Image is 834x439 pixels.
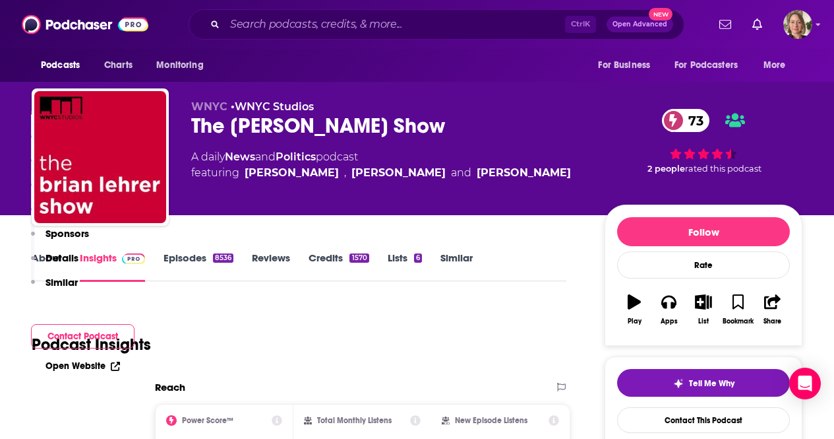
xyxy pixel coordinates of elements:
[191,165,571,181] span: featuring
[344,165,346,181] span: ,
[96,53,140,78] a: Charts
[714,13,736,36] a: Show notifications dropdown
[455,416,527,425] h2: New Episode Listens
[182,416,233,425] h2: Power Score™
[104,56,133,75] span: Charts
[698,318,709,325] div: List
[723,318,754,325] div: Bookmark
[662,109,710,132] a: 73
[155,381,185,393] h2: Reach
[674,56,738,75] span: For Podcasters
[309,252,369,282] a: Credits1570
[164,252,233,282] a: Episodes8536
[617,217,790,246] button: Follow
[617,407,790,433] a: Contact This Podcast
[255,151,276,163] span: and
[721,286,755,333] button: Bookmark
[617,369,790,397] button: tell me why sparkleTell Me Why
[41,56,80,75] span: Podcasts
[673,378,684,389] img: tell me why sparkle
[689,378,734,389] span: Tell Me Why
[565,16,596,33] span: Ctrl K
[440,252,473,282] a: Similar
[451,165,471,181] span: and
[607,17,673,32] button: Open AdvancedNew
[612,21,667,28] span: Open Advanced
[225,151,255,163] a: News
[191,149,571,181] div: A daily podcast
[317,416,392,425] h2: Total Monthly Listens
[589,53,667,78] button: open menu
[675,109,710,132] span: 73
[763,56,786,75] span: More
[617,286,651,333] button: Play
[31,276,78,300] button: Similar
[231,100,314,113] span: •
[45,252,78,264] p: Details
[213,253,233,263] div: 8536
[22,12,148,37] img: Podchaser - Follow, Share and Rate Podcasts
[685,164,761,174] span: rated this podcast
[747,13,767,36] a: Show notifications dropdown
[754,53,802,78] button: open menu
[191,100,227,113] span: WNYC
[45,360,120,372] a: Open Website
[349,253,369,263] div: 1570
[647,164,685,174] span: 2 people
[245,165,339,181] a: Brian Lehrer
[225,14,565,35] input: Search podcasts, credits, & more...
[628,318,641,325] div: Play
[756,286,790,333] button: Share
[34,91,166,223] img: The Brian Lehrer Show
[783,10,812,39] span: Logged in as AriFortierPr
[666,53,757,78] button: open menu
[763,318,781,325] div: Share
[31,324,134,349] button: Contact Podcast
[605,100,802,182] div: 73 2 peoplerated this podcast
[252,252,290,282] a: Reviews
[388,252,422,282] a: Lists6
[351,165,446,181] div: [PERSON_NAME]
[477,165,571,181] div: [PERSON_NAME]
[31,252,78,276] button: Details
[32,53,97,78] button: open menu
[276,151,316,163] a: Politics
[651,286,686,333] button: Apps
[661,318,678,325] div: Apps
[156,56,203,75] span: Monitoring
[617,252,790,279] div: Rate
[783,10,812,39] button: Show profile menu
[189,9,684,40] div: Search podcasts, credits, & more...
[598,56,650,75] span: For Business
[649,8,672,20] span: New
[147,53,220,78] button: open menu
[783,10,812,39] img: User Profile
[45,276,78,288] p: Similar
[235,100,314,113] a: WNYC Studios
[686,286,721,333] button: List
[414,253,422,263] div: 6
[789,368,821,399] div: Open Intercom Messenger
